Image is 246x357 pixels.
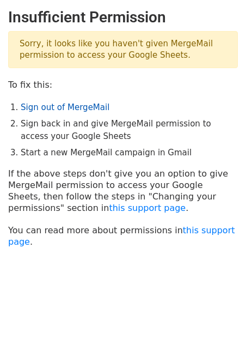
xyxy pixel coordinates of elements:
[8,8,238,27] h2: Insufficient Permission
[8,31,238,68] p: Sorry, it looks like you haven't given MergeMail permission to access your Google Sheets.
[21,118,238,142] li: Sign back in and give MergeMail permission to access your Google Sheets
[8,79,238,90] p: To fix this:
[21,102,109,112] a: Sign out of MergeMail
[192,305,246,357] iframe: Chat Widget
[8,225,235,247] a: this support page
[109,203,186,213] a: this support page
[21,147,238,159] li: Start a new MergeMail campaign in Gmail
[8,225,238,247] p: You can read more about permissions in .
[8,168,238,214] p: If the above steps don't give you an option to give MergeMail permission to access your Google Sh...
